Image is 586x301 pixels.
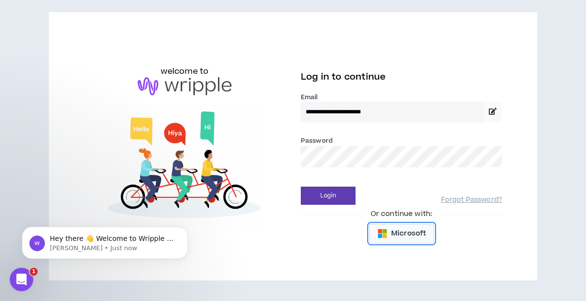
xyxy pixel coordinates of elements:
a: Forgot Password? [441,195,502,205]
iframe: Intercom live chat [10,268,33,291]
label: Email [301,93,502,102]
iframe: Intercom notifications message [7,206,203,275]
button: Login [301,187,356,205]
span: Or continue with: [364,209,439,219]
h6: welcome to [161,65,209,77]
img: logo-brand.png [138,77,231,96]
button: Microsoft [369,224,434,243]
img: Welcome to Wripple [84,105,285,227]
span: Log in to continue [301,71,386,83]
label: Password [301,136,333,145]
span: 1 [30,268,38,276]
span: Microsoft [391,228,426,239]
